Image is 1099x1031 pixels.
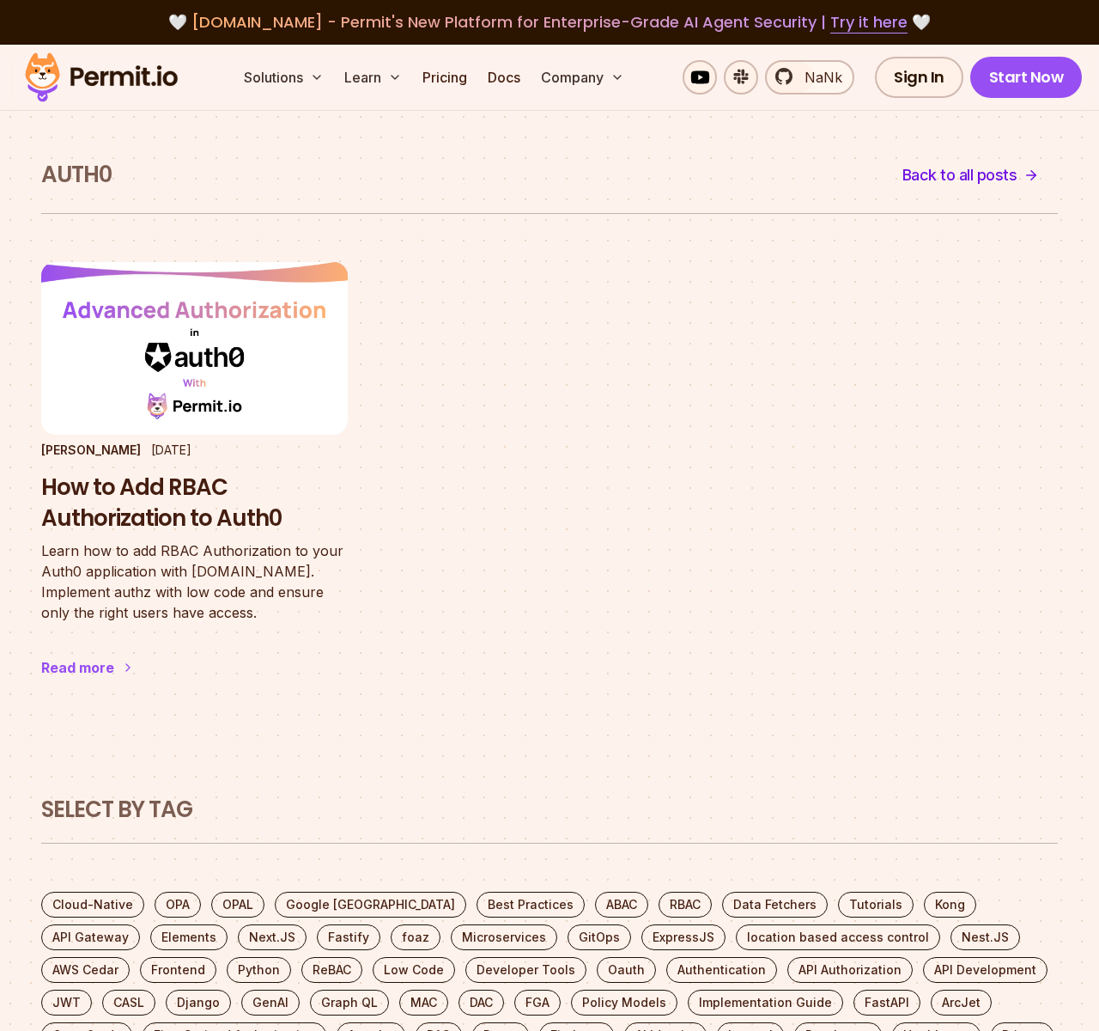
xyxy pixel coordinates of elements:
[666,957,777,983] a: Authentication
[931,990,992,1016] a: ArcJet
[391,924,440,950] a: foaz
[41,540,348,623] p: Learn how to add RBAC Authorization to your Auth0 application with [DOMAIN_NAME]. Implement authz...
[923,957,1047,983] a: API Development
[41,473,348,534] h3: How to Add RBAC Authorization to Auth0
[477,892,585,918] a: Best Practices
[41,924,140,950] a: API Gateway
[534,60,631,95] button: Company
[571,990,677,1016] a: Policy Models
[597,957,656,983] a: Oauth
[41,892,144,918] a: Cloud-Native
[155,892,201,918] a: OPA
[416,60,474,95] a: Pricing
[301,957,362,983] a: ReBAC
[237,60,331,95] button: Solutions
[41,262,348,435] img: How to Add RBAC Authorization to Auth0
[140,957,216,983] a: Frontend
[41,10,1058,34] div: 🤍 🤍
[102,990,155,1016] a: CASL
[458,990,504,1016] a: DAC
[950,924,1020,950] a: Nest.JS
[41,160,112,191] h1: Auth0
[211,892,264,918] a: OPAL
[787,957,913,983] a: API Authorization
[399,990,448,1016] a: MAC
[41,990,92,1016] a: JWT
[465,957,586,983] a: Developer Tools
[238,924,307,950] a: Next.JS
[41,262,348,712] a: How to Add RBAC Authorization to Auth0[PERSON_NAME][DATE]How to Add RBAC Authorization to Auth0Le...
[41,957,130,983] a: AWS Cedar
[166,990,231,1016] a: Django
[514,990,561,1016] a: FGA
[241,990,300,1016] a: GenAI
[481,60,527,95] a: Docs
[568,924,631,950] a: GitOps
[191,11,908,33] span: [DOMAIN_NAME] - Permit's New Platform for Enterprise-Grade AI Agent Security |
[970,57,1083,98] a: Start Now
[150,924,228,950] a: Elements
[451,924,557,950] a: Microservices
[337,60,409,95] button: Learn
[722,892,828,918] a: Data Fetchers
[736,924,940,950] a: location based access control
[317,924,380,950] a: Fastify
[794,67,842,88] span: NaNk
[41,442,141,459] p: [PERSON_NAME]
[853,990,920,1016] a: FastAPI
[41,657,114,678] div: Read more
[883,155,1059,196] a: Back to all posts
[765,60,854,95] a: NaNk
[310,990,389,1016] a: Graph QL
[275,892,466,918] a: Google [GEOGRAPHIC_DATA]
[595,892,648,918] a: ABAC
[924,892,976,918] a: Kong
[373,957,455,983] a: Low Code
[17,48,185,107] img: Permit logo
[41,795,1058,826] h2: Select by Tag
[838,892,914,918] a: Tutorials
[227,957,291,983] a: Python
[902,163,1017,187] span: Back to all posts
[151,442,191,457] time: [DATE]
[688,990,843,1016] a: Implementation Guide
[875,57,963,98] a: Sign In
[641,924,726,950] a: ExpressJS
[830,11,908,34] a: Try it here
[659,892,712,918] a: RBAC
